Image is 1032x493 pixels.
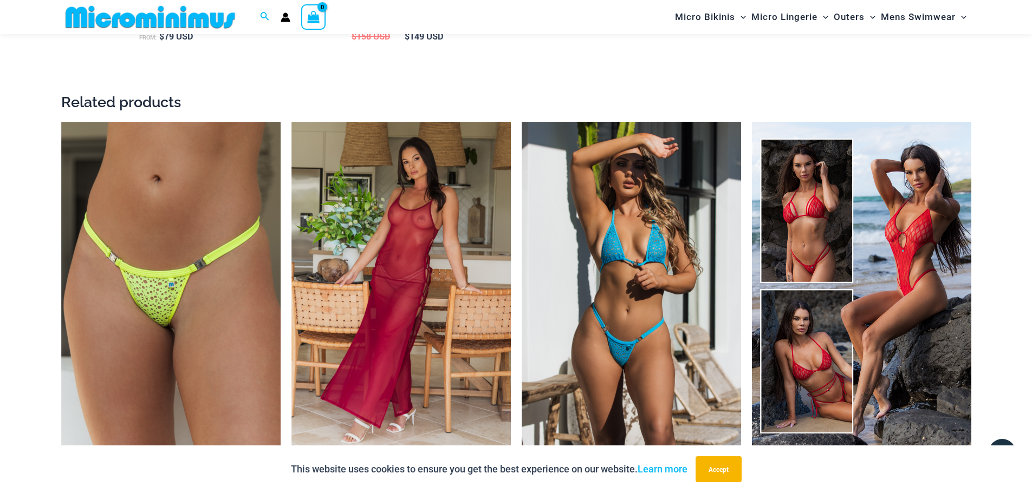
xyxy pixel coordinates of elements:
img: MM SHOP LOGO FLAT [61,5,239,29]
a: OutersMenu ToggleMenu Toggle [831,3,878,31]
a: Search icon link [260,10,270,24]
span: Micro Lingerie [751,3,817,31]
a: Collection PackCrystal Waves 305 Tri Top 4149 Thong 01Crystal Waves 305 Tri Top 4149 Thong 01 [752,122,971,451]
img: Bubble Mesh Highlight Yellow 469 Thong 02 [61,122,281,451]
a: Micro LingerieMenu ToggleMenu Toggle [749,3,831,31]
a: Mens SwimwearMenu ToggleMenu Toggle [878,3,969,31]
a: Learn more [638,463,687,475]
h2: Related products [61,93,971,111]
a: Pursuit Ruby Red 5840 Dress 02Pursuit Ruby Red 5840 Dress 03Pursuit Ruby Red 5840 Dress 03 [291,122,511,451]
a: View Shopping Cart, empty [301,4,326,29]
p: This website uses cookies to ensure you get the best experience on our website. [291,461,687,477]
span: Outers [834,3,865,31]
span: Menu Toggle [865,3,875,31]
span: $ [352,30,356,42]
bdi: 158 USD [352,30,390,42]
img: Bubble Mesh Highlight Blue 309 Tri Top 469 Thong 04 [522,122,741,451]
bdi: 149 USD [405,30,443,42]
span: Menu Toggle [956,3,966,31]
img: Collection Pack [752,122,971,451]
span: Menu Toggle [817,3,828,31]
nav: Site Navigation [671,2,971,32]
button: Accept [696,456,742,482]
a: Bubble Mesh Highlight Blue 309 Tri Top 4Bubble Mesh Highlight Blue 309 Tri Top 469 Thong 04Bubble... [522,122,741,451]
a: Micro BikinisMenu ToggleMenu Toggle [672,3,749,31]
span: From: [139,34,157,41]
span: Menu Toggle [735,3,746,31]
span: Mens Swimwear [881,3,956,31]
a: Bubble Mesh Highlight Yellow 469 Thong 02Bubble Mesh Highlight Yellow 309 Tri Top 469 Thong 03Bub... [61,122,281,451]
span: $ [159,30,164,42]
a: Account icon link [281,12,290,22]
span: $ [405,30,410,42]
img: Pursuit Ruby Red 5840 Dress 02 [291,122,511,451]
span: Micro Bikinis [675,3,735,31]
bdi: 79 USD [159,30,193,42]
